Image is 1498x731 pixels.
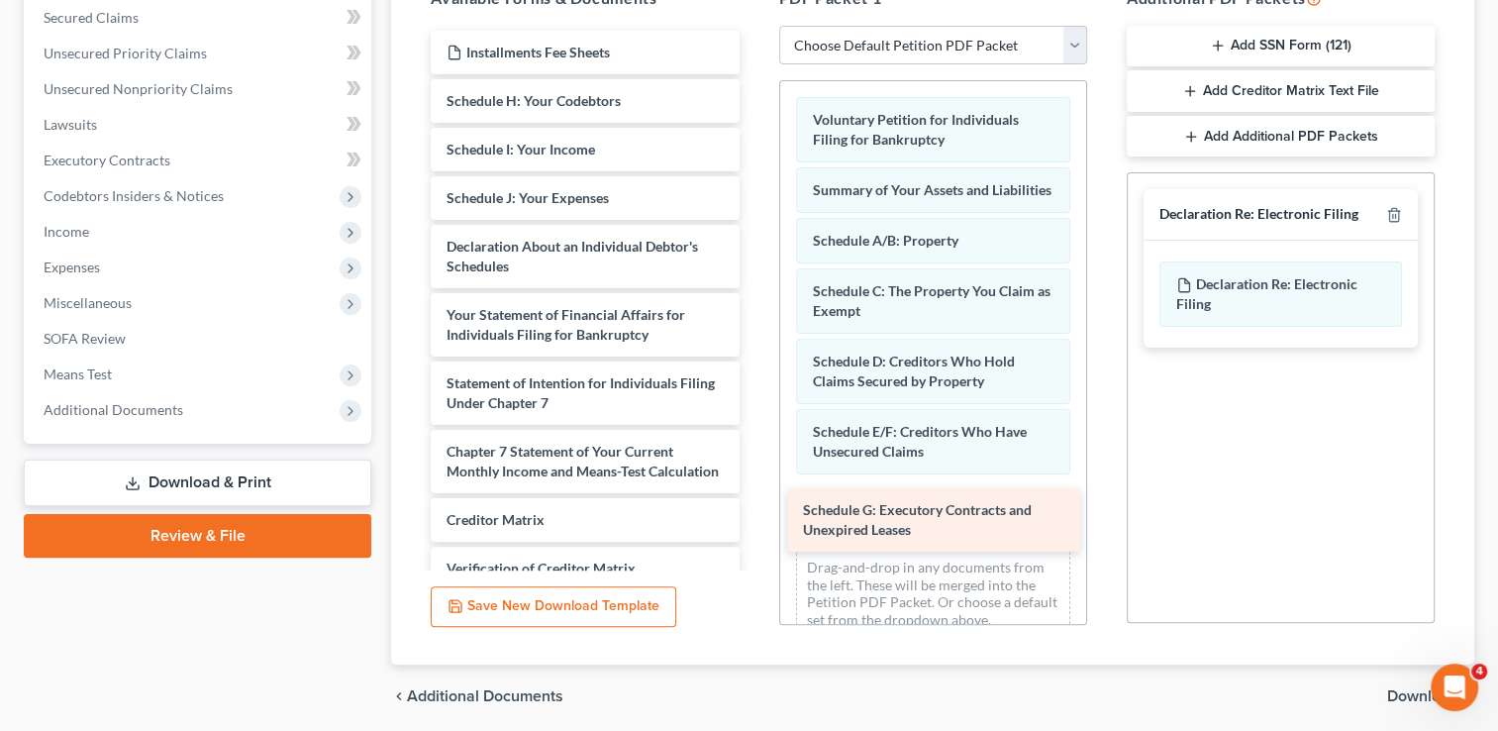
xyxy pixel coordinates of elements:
[44,152,170,168] span: Executory Contracts
[813,282,1050,319] span: Schedule C: The Property You Claim as Exempt
[466,44,610,60] span: Installments Fee Sheets
[1431,664,1478,711] iframe: Intercom live chat
[24,514,371,558] a: Review & File
[447,511,545,528] span: Creditor Matrix
[44,80,233,97] span: Unsecured Nonpriority Claims
[1127,26,1435,67] button: Add SSN Form (121)
[813,232,958,249] span: Schedule A/B: Property
[813,111,1019,148] span: Voluntary Petition for Individuals Filing for Bankruptcy
[447,141,595,157] span: Schedule I: Your Income
[44,116,97,133] span: Lawsuits
[391,688,407,704] i: chevron_left
[796,548,1070,639] div: Drag-and-drop in any documents from the left. These will be merged into the Petition PDF Packet. ...
[1176,275,1357,312] span: Declaration Re: Electronic Filing
[44,259,100,275] span: Expenses
[28,321,371,357] a: SOFA Review
[44,223,89,240] span: Income
[813,423,1027,460] span: Schedule E/F: Creditors Who Have Unsecured Claims
[44,45,207,61] span: Unsecured Priority Claims
[28,36,371,71] a: Unsecured Priority Claims
[44,9,139,26] span: Secured Claims
[1387,688,1474,704] button: Download chevron_right
[1471,664,1487,679] span: 4
[431,586,676,628] button: Save New Download Template
[1159,205,1358,224] div: Declaration Re: Electronic Filing
[1127,116,1435,157] button: Add Additional PDF Packets
[447,443,719,479] span: Chapter 7 Statement of Your Current Monthly Income and Means-Test Calculation
[1387,688,1458,704] span: Download
[28,143,371,178] a: Executory Contracts
[44,365,112,382] span: Means Test
[44,401,183,418] span: Additional Documents
[813,353,1015,389] span: Schedule D: Creditors Who Hold Claims Secured by Property
[447,238,698,274] span: Declaration About an Individual Debtor's Schedules
[28,71,371,107] a: Unsecured Nonpriority Claims
[1127,70,1435,112] button: Add Creditor Matrix Text File
[44,294,132,311] span: Miscellaneous
[44,187,224,204] span: Codebtors Insiders & Notices
[447,306,685,343] span: Your Statement of Financial Affairs for Individuals Filing for Bankruptcy
[447,92,621,109] span: Schedule H: Your Codebtors
[813,181,1051,198] span: Summary of Your Assets and Liabilities
[447,189,609,206] span: Schedule J: Your Expenses
[447,374,715,411] span: Statement of Intention for Individuals Filing Under Chapter 7
[391,688,563,704] a: chevron_left Additional Documents
[28,107,371,143] a: Lawsuits
[44,330,126,347] span: SOFA Review
[24,460,371,506] a: Download & Print
[407,688,563,704] span: Additional Documents
[447,560,636,576] span: Verification of Creditor Matrix
[803,501,1032,538] span: Schedule G: Executory Contracts and Unexpired Leases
